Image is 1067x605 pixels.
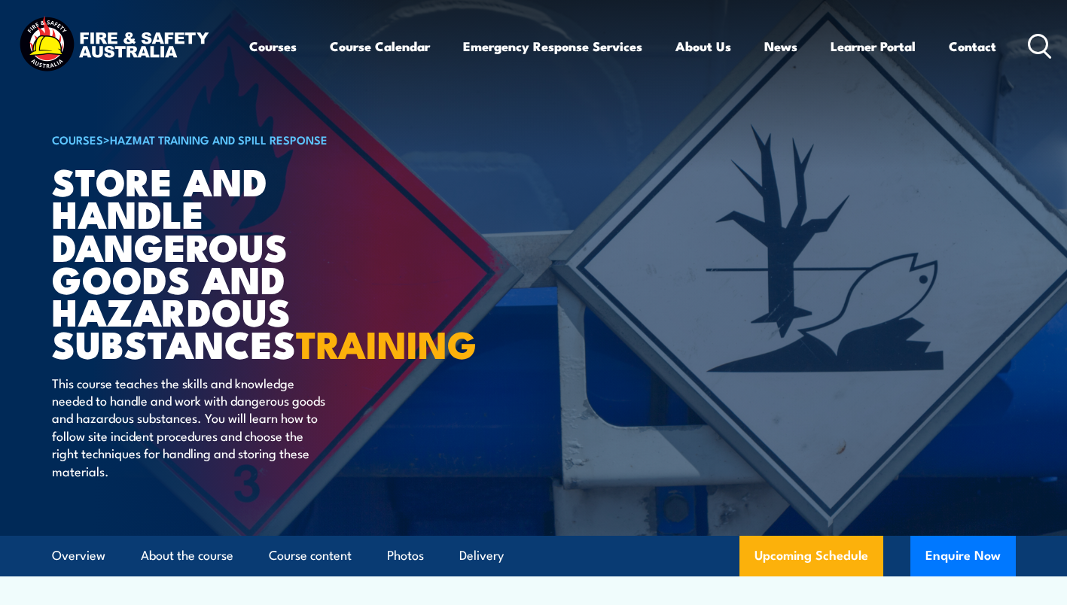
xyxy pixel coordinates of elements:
button: Enquire Now [910,536,1016,576]
a: Emergency Response Services [463,26,642,66]
h6: > [52,130,424,148]
a: Contact [949,26,996,66]
a: Overview [52,536,105,576]
a: COURSES [52,131,103,147]
a: Course Calendar [330,26,430,66]
a: Course content [269,536,352,576]
a: About Us [675,26,731,66]
a: About the course [141,536,233,576]
a: Photos [387,536,424,576]
a: Upcoming Schedule [739,536,883,576]
a: Learner Portal [831,26,916,66]
a: News [764,26,797,66]
h1: Store And Handle Dangerous Goods and Hazardous Substances [52,164,424,359]
a: Courses [249,26,297,66]
a: Delivery [459,536,504,576]
a: HAZMAT Training and Spill Response [110,131,328,147]
p: This course teaches the skills and knowledge needed to handle and work with dangerous goods and h... [52,374,327,479]
strong: TRAINING [296,314,477,372]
